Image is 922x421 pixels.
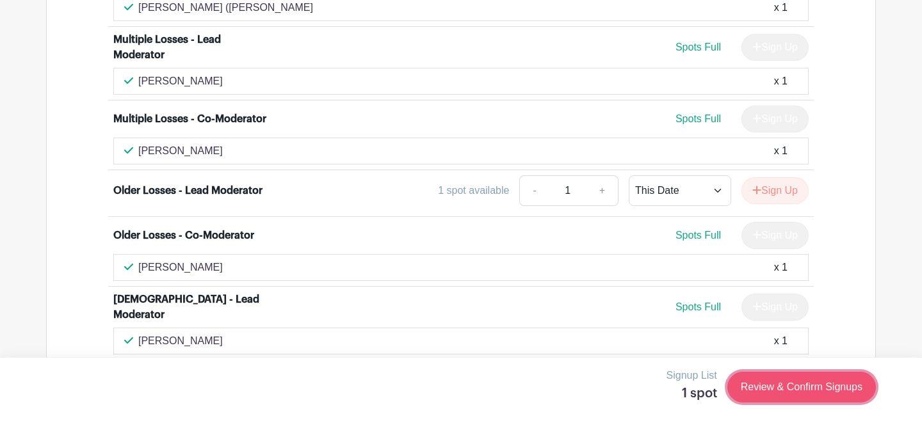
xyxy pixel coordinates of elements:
[741,177,809,204] button: Sign Up
[774,333,788,349] div: x 1
[667,368,717,383] p: Signup List
[774,74,788,89] div: x 1
[675,113,721,124] span: Spots Full
[774,143,788,159] div: x 1
[138,74,223,89] p: [PERSON_NAME]
[675,301,721,312] span: Spots Full
[675,42,721,52] span: Spots Full
[586,175,619,206] a: +
[774,260,788,275] div: x 1
[113,32,272,63] div: Multiple Losses - Lead Moderator
[138,333,223,349] p: [PERSON_NAME]
[667,386,717,401] h5: 1 spot
[438,183,509,198] div: 1 spot available
[113,183,263,198] div: Older Losses - Lead Moderator
[138,143,223,159] p: [PERSON_NAME]
[727,372,876,402] a: Review & Confirm Signups
[519,175,549,206] a: -
[675,230,721,241] span: Spots Full
[113,292,272,322] div: [DEMOGRAPHIC_DATA] - Lead Moderator
[113,228,254,243] div: Older Losses - Co-Moderator
[113,111,266,127] div: Multiple Losses - Co-Moderator
[138,260,223,275] p: [PERSON_NAME]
